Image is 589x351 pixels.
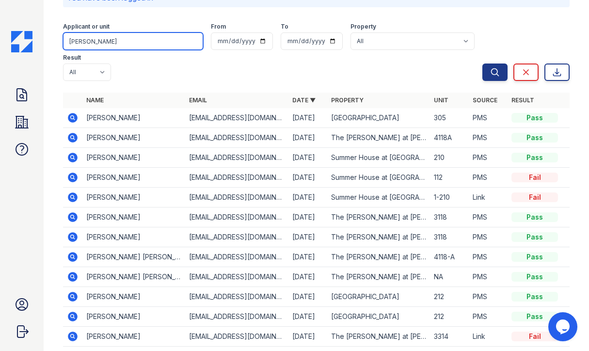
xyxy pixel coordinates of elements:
[185,207,288,227] td: [EMAIL_ADDRESS][DOMAIN_NAME]
[82,188,185,207] td: [PERSON_NAME]
[288,287,327,307] td: [DATE]
[430,327,469,347] td: 3314
[469,207,508,227] td: PMS
[548,312,579,341] iframe: chat widget
[288,188,327,207] td: [DATE]
[292,96,316,104] a: Date ▼
[82,227,185,247] td: [PERSON_NAME]
[511,113,558,123] div: Pass
[327,168,430,188] td: Summer House at [GEOGRAPHIC_DATA]
[430,307,469,327] td: 212
[86,96,104,104] a: Name
[82,148,185,168] td: [PERSON_NAME]
[473,96,497,104] a: Source
[469,108,508,128] td: PMS
[469,327,508,347] td: Link
[288,307,327,327] td: [DATE]
[511,292,558,302] div: Pass
[288,168,327,188] td: [DATE]
[185,227,288,247] td: [EMAIL_ADDRESS][DOMAIN_NAME]
[469,307,508,327] td: PMS
[511,173,558,182] div: Fail
[185,267,288,287] td: [EMAIL_ADDRESS][DOMAIN_NAME]
[82,287,185,307] td: [PERSON_NAME]
[511,232,558,242] div: Pass
[511,192,558,202] div: Fail
[327,307,430,327] td: [GEOGRAPHIC_DATA]
[211,23,226,31] label: From
[469,128,508,148] td: PMS
[82,207,185,227] td: [PERSON_NAME]
[185,247,288,267] td: [EMAIL_ADDRESS][DOMAIN_NAME]
[82,307,185,327] td: [PERSON_NAME]
[288,108,327,128] td: [DATE]
[469,247,508,267] td: PMS
[327,247,430,267] td: The [PERSON_NAME] at [PERSON_NAME][GEOGRAPHIC_DATA]
[430,148,469,168] td: 210
[327,327,430,347] td: The [PERSON_NAME] at [PERSON_NAME][GEOGRAPHIC_DATA]
[469,168,508,188] td: PMS
[63,23,110,31] label: Applicant or unit
[469,148,508,168] td: PMS
[350,23,376,31] label: Property
[469,287,508,307] td: PMS
[430,207,469,227] td: 3118
[185,148,288,168] td: [EMAIL_ADDRESS][DOMAIN_NAME]
[185,287,288,307] td: [EMAIL_ADDRESS][DOMAIN_NAME]
[331,96,364,104] a: Property
[430,168,469,188] td: 112
[469,188,508,207] td: Link
[430,188,469,207] td: 1-210
[469,227,508,247] td: PMS
[434,96,448,104] a: Unit
[185,108,288,128] td: [EMAIL_ADDRESS][DOMAIN_NAME]
[185,128,288,148] td: [EMAIL_ADDRESS][DOMAIN_NAME]
[185,327,288,347] td: [EMAIL_ADDRESS][DOMAIN_NAME]
[189,96,207,104] a: Email
[430,267,469,287] td: NA
[82,247,185,267] td: [PERSON_NAME] [PERSON_NAME]
[511,252,558,262] div: Pass
[511,332,558,341] div: Fail
[511,133,558,143] div: Pass
[288,128,327,148] td: [DATE]
[511,212,558,222] div: Pass
[327,188,430,207] td: Summer House at [GEOGRAPHIC_DATA]
[82,168,185,188] td: [PERSON_NAME]
[327,227,430,247] td: The [PERSON_NAME] at [PERSON_NAME][GEOGRAPHIC_DATA]
[327,128,430,148] td: The [PERSON_NAME] at [PERSON_NAME][GEOGRAPHIC_DATA]
[11,31,32,52] img: CE_Icon_Blue-c292c112584629df590d857e76928e9f676e5b41ef8f769ba2f05ee15b207248.png
[185,307,288,327] td: [EMAIL_ADDRESS][DOMAIN_NAME]
[327,108,430,128] td: [GEOGRAPHIC_DATA]
[288,327,327,347] td: [DATE]
[82,267,185,287] td: [PERSON_NAME] [PERSON_NAME]
[327,287,430,307] td: [GEOGRAPHIC_DATA]
[327,207,430,227] td: The [PERSON_NAME] at [PERSON_NAME][GEOGRAPHIC_DATA]
[430,128,469,148] td: 4118A
[82,128,185,148] td: [PERSON_NAME]
[511,312,558,321] div: Pass
[430,108,469,128] td: 305
[281,23,288,31] label: To
[185,188,288,207] td: [EMAIL_ADDRESS][DOMAIN_NAME]
[63,32,203,50] input: Search by name, email, or unit number
[511,96,534,104] a: Result
[82,327,185,347] td: [PERSON_NAME]
[511,272,558,282] div: Pass
[288,247,327,267] td: [DATE]
[288,267,327,287] td: [DATE]
[327,148,430,168] td: Summer House at [GEOGRAPHIC_DATA]
[63,54,81,62] label: Result
[511,153,558,162] div: Pass
[469,267,508,287] td: PMS
[430,247,469,267] td: 4118-A
[82,108,185,128] td: [PERSON_NAME]
[430,287,469,307] td: 212
[288,148,327,168] td: [DATE]
[327,267,430,287] td: The [PERSON_NAME] at [PERSON_NAME][GEOGRAPHIC_DATA]
[185,168,288,188] td: [EMAIL_ADDRESS][DOMAIN_NAME]
[430,227,469,247] td: 3118
[288,227,327,247] td: [DATE]
[288,207,327,227] td: [DATE]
